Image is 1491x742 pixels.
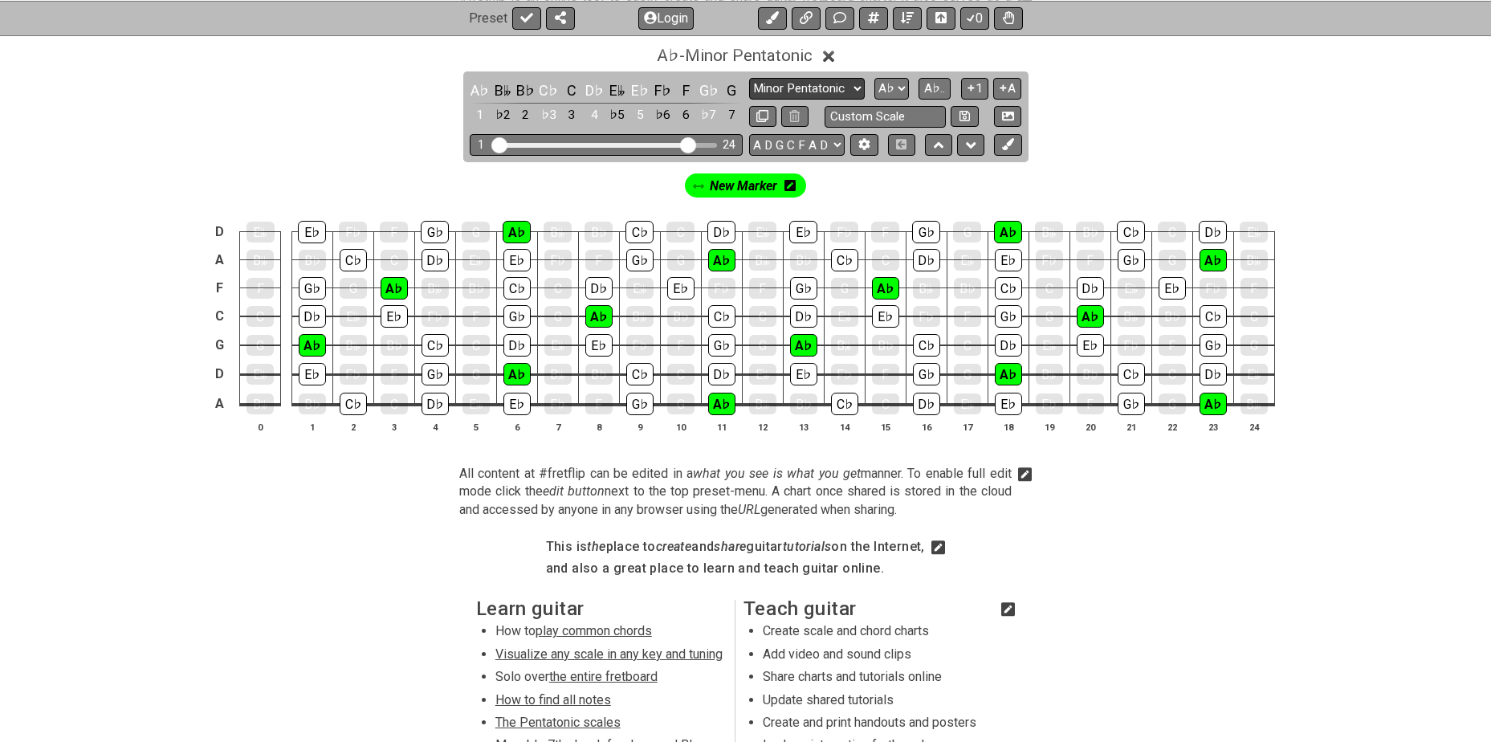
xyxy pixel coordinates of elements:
[872,277,899,300] div: A♭
[1077,277,1104,300] div: D♭
[995,334,1022,357] div: D♭
[210,331,229,360] td: G
[495,668,724,691] li: Solo over
[682,170,809,201] div: New Marker
[626,363,654,385] div: C♭
[1069,418,1110,435] th: 20
[339,222,367,243] div: F♭
[422,393,449,415] div: D♭
[710,174,777,198] span: Click to exit marker mode.
[340,278,367,299] div: G
[927,6,955,29] button: Toggle horizontal chord view
[381,393,408,414] div: C
[957,134,984,156] button: Move down
[544,335,572,356] div: E𝄫
[495,715,621,730] span: The Pentatonic scales
[546,6,575,29] button: Share Preset
[462,278,490,299] div: B♭
[988,418,1029,435] th: 18
[1029,418,1069,435] th: 19
[626,249,654,271] div: G♭
[381,277,408,300] div: A♭
[995,393,1022,415] div: E♭
[872,364,899,385] div: F
[993,78,1021,100] button: A
[470,134,743,156] div: Visible fret range
[462,250,490,271] div: E𝄫
[749,78,865,100] select: Scale
[462,393,490,414] div: E𝄫
[538,79,559,101] div: toggle color
[790,393,817,414] div: B♭
[960,6,989,29] button: 0
[629,79,650,101] div: toggle color
[653,104,674,126] div: toggle color
[1159,250,1186,271] div: G
[994,106,1021,128] button: Create Image
[893,6,922,29] button: Open sort Window
[585,277,613,300] div: D♭
[210,218,229,247] td: D
[951,106,978,128] button: Store user defined scale
[1118,393,1145,415] div: G♭
[995,249,1022,271] div: E♭
[1151,418,1192,435] th: 22
[340,306,367,327] div: E𝄫
[874,78,909,100] select: Tonic/Root
[831,364,858,385] div: F♭
[859,6,888,29] button: Add scale/chord fretkit item
[995,305,1022,328] div: G♭
[246,335,274,356] div: G
[667,364,695,385] div: C
[1240,335,1268,356] div: G
[459,465,1012,519] span: Click to edit
[476,600,727,618] h2: Learn guitar
[749,335,776,356] div: G
[299,250,326,271] div: B♭
[585,393,613,414] div: F
[953,222,981,243] div: G
[495,692,611,707] span: How to find all notes
[693,180,704,194] i: Drag and drop to re-order
[381,305,408,328] div: E♭
[503,249,531,271] div: E♭
[714,539,746,554] em: share
[721,79,742,101] div: toggle color
[954,306,981,327] div: F
[947,418,988,435] th: 17
[340,335,367,356] div: B𝄫
[299,363,326,385] div: E♭
[459,465,1012,519] p: All content at #fretflip can be edited in a manner. To enable full edit mode click the next to th...
[1199,221,1227,243] div: D♭
[783,539,832,554] em: tutorials
[748,222,776,243] div: E𝄫
[924,81,945,96] span: A♭..
[421,221,449,243] div: G♭
[831,249,858,271] div: C♭
[667,306,695,327] div: B♭
[381,335,408,356] div: B♭
[913,278,940,299] div: B𝄫
[954,364,981,385] div: G
[994,6,1023,29] button: Toggle Dexterity for all fretkits
[340,393,367,415] div: C♭
[790,277,817,300] div: G♭
[422,363,449,385] div: G♭
[1240,306,1268,327] div: C
[653,79,674,101] div: toggle color
[561,104,582,126] div: toggle color
[954,250,981,271] div: E𝄫
[495,646,723,662] span: Visualize any scale in any key and tuning
[503,221,531,243] div: A♭
[1159,364,1186,385] div: C
[1158,222,1186,243] div: C
[462,335,490,356] div: C
[913,363,940,385] div: G♭
[1240,250,1268,271] div: B𝄫
[1118,363,1145,385] div: C♭
[455,418,496,435] th: 5
[749,306,776,327] div: C
[638,6,694,29] button: Login
[913,334,940,357] div: C♭
[1117,221,1145,243] div: C♭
